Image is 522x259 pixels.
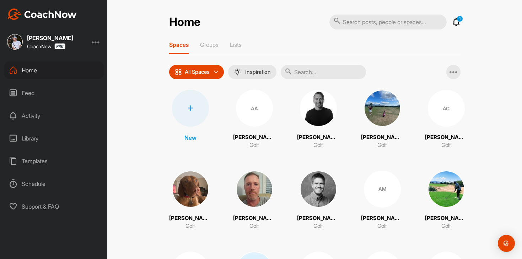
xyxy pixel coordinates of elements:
a: [PERSON_NAME]Golf [425,171,468,230]
img: CoachNow [7,9,77,20]
img: square_a7f8f94edf1f42e2f99f1870060b0499.jpg [236,171,273,208]
div: Feed [4,84,104,102]
img: square_5d5ea3900045a32c5f0e14723a918235.jpg [300,171,337,208]
p: [PERSON_NAME] [169,214,212,222]
p: Groups [200,41,219,48]
a: [PERSON_NAME]Golf [169,171,212,230]
p: [PERSON_NAME] [297,214,340,222]
p: [PERSON_NAME] [361,214,404,222]
div: Library [4,129,104,147]
a: [PERSON_NAME]Golf [361,90,404,149]
p: Golf [185,222,195,230]
div: Activity [4,107,104,125]
a: [PERSON_NAME]Golf [233,171,276,230]
div: AC [428,90,465,127]
div: Templates [4,152,104,170]
div: AM [364,171,401,208]
p: [PERSON_NAME] [233,133,276,142]
p: All Spaces [185,69,210,75]
img: square_56740f6eb7669d56b777449353fdbc6e.jpg [428,171,465,208]
div: Home [4,61,104,79]
a: [PERSON_NAME]Golf [297,171,340,230]
a: AC[PERSON_NAME]Golf [425,90,468,149]
img: square_69e7ce49b8ac85affed7bcbb6ba4170a.jpg [7,34,23,50]
p: [PERSON_NAME] [233,214,276,222]
a: AA[PERSON_NAME]Golf [233,90,276,149]
img: CoachNow Pro [54,43,65,49]
input: Search posts, people or spaces... [329,15,447,29]
img: menuIcon [234,68,241,76]
div: Support & FAQ [4,198,104,215]
a: AM[PERSON_NAME]Golf [361,171,404,230]
p: Golf [249,141,259,149]
div: [PERSON_NAME] [27,35,73,41]
p: [PERSON_NAME] [361,133,404,142]
p: Golf [377,222,387,230]
p: Golf [313,222,323,230]
p: Lists [230,41,242,48]
p: Spaces [169,41,189,48]
div: Schedule [4,175,104,193]
div: AA [236,90,273,127]
p: [PERSON_NAME] [297,133,340,142]
h2: Home [169,15,200,29]
img: square_eec0f594bafd57d3833894f68a3a4b55.jpg [172,171,209,208]
p: Golf [249,222,259,230]
img: square_4ad7f1488764088b47349a2f3e8be983.jpg [300,90,337,127]
p: 1 [457,16,463,22]
div: CoachNow [27,43,65,49]
img: square_b00858370602f481b2a27c50c729950e.jpg [364,90,401,127]
div: Open Intercom Messenger [498,235,515,252]
p: Golf [441,141,451,149]
input: Search... [281,65,366,79]
p: Golf [313,141,323,149]
p: Inspiration [245,69,271,75]
p: [PERSON_NAME] [425,214,468,222]
a: [PERSON_NAME]Golf [297,90,340,149]
p: New [184,133,197,142]
p: [PERSON_NAME] [425,133,468,142]
p: Golf [441,222,451,230]
p: Golf [377,141,387,149]
img: icon [175,68,182,76]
